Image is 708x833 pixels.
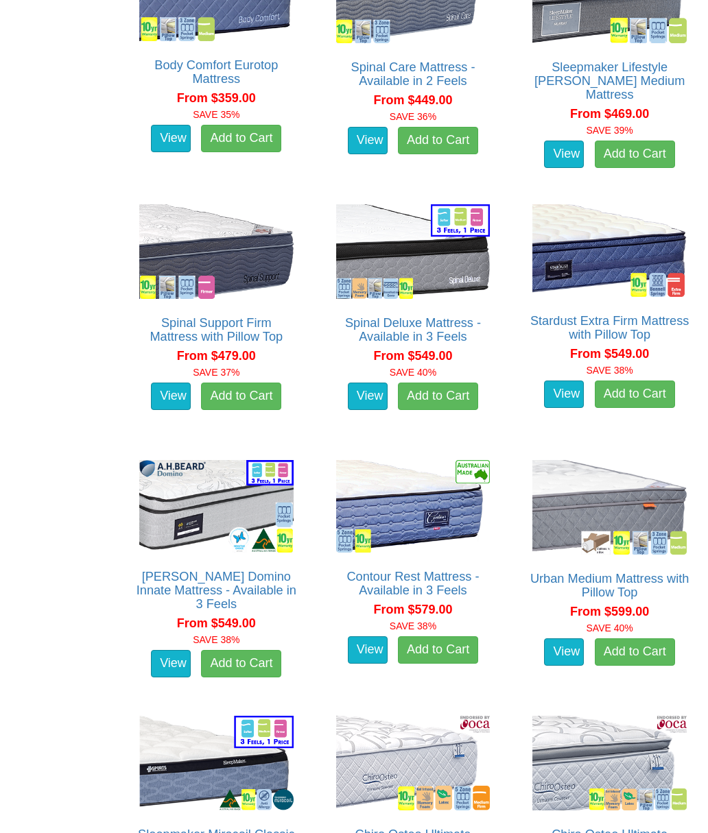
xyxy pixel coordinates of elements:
[529,712,690,814] img: Chiro Osteo Ultimate Comfort Medium Mattress
[398,127,478,154] a: Add to Cart
[530,572,689,599] a: Urban Medium Mattress with Pillow Top
[534,60,685,101] a: Sleepmaker Lifestyle [PERSON_NAME] Medium Mattress
[345,316,481,343] a: Spinal Deluxe Mattress - Available in 3 Feels
[333,712,494,814] img: Chiro Osteo Ultimate Support MediumFirm Mattress
[193,109,239,120] font: SAVE 35%
[595,638,675,666] a: Add to Cart
[544,141,584,168] a: View
[351,60,475,88] a: Spinal Care Mattress - Available in 2 Feels
[595,141,675,168] a: Add to Cart
[570,605,649,618] span: From $599.00
[201,125,281,152] a: Add to Cart
[398,636,478,664] a: Add to Cart
[177,91,256,105] span: From $359.00
[201,650,281,677] a: Add to Cart
[151,650,191,677] a: View
[587,365,633,376] font: SAVE 38%
[201,383,281,410] a: Add to Cart
[193,367,239,378] font: SAVE 37%
[544,638,584,666] a: View
[398,383,478,410] a: Add to Cart
[333,201,494,302] img: Spinal Deluxe Mattress - Available in 3 Feels
[570,107,649,121] span: From $469.00
[346,570,479,597] a: Contour Rest Mattress - Available in 3 Feels
[151,125,191,152] a: View
[390,367,436,378] font: SAVE 40%
[373,349,452,363] span: From $549.00
[529,201,690,300] img: Stardust Extra Firm Mattress with Pillow Top
[587,623,633,633] font: SAVE 40%
[348,383,388,410] a: View
[348,636,388,664] a: View
[136,457,297,556] img: A.H Beard Domino Innate Mattress - Available in 3 Feels
[390,620,436,631] font: SAVE 38%
[151,383,191,410] a: View
[595,381,675,408] a: Add to Cart
[529,457,690,558] img: Urban Medium Mattress with Pillow Top
[570,347,649,361] span: From $549.00
[150,316,283,343] a: Spinal Support Firm Mattress with Pillow Top
[177,616,256,630] span: From $549.00
[348,127,388,154] a: View
[136,201,297,302] img: Spinal Support Firm Mattress with Pillow Top
[373,93,452,107] span: From $449.00
[544,381,584,408] a: View
[587,125,633,136] font: SAVE 39%
[373,603,452,616] span: From $579.00
[193,634,239,645] font: SAVE 38%
[137,570,296,611] a: [PERSON_NAME] Domino Innate Mattress - Available in 3 Feels
[333,457,494,556] img: Contour Rest Mattress - Available in 3 Feels
[530,314,689,341] a: Stardust Extra Firm Mattress with Pillow Top
[177,349,256,363] span: From $479.00
[154,58,278,86] a: Body Comfort Eurotop Mattress
[136,712,297,814] img: Sleepmaker Miracoil Classic Mattress - Available in 3 Feels
[390,111,436,122] font: SAVE 36%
